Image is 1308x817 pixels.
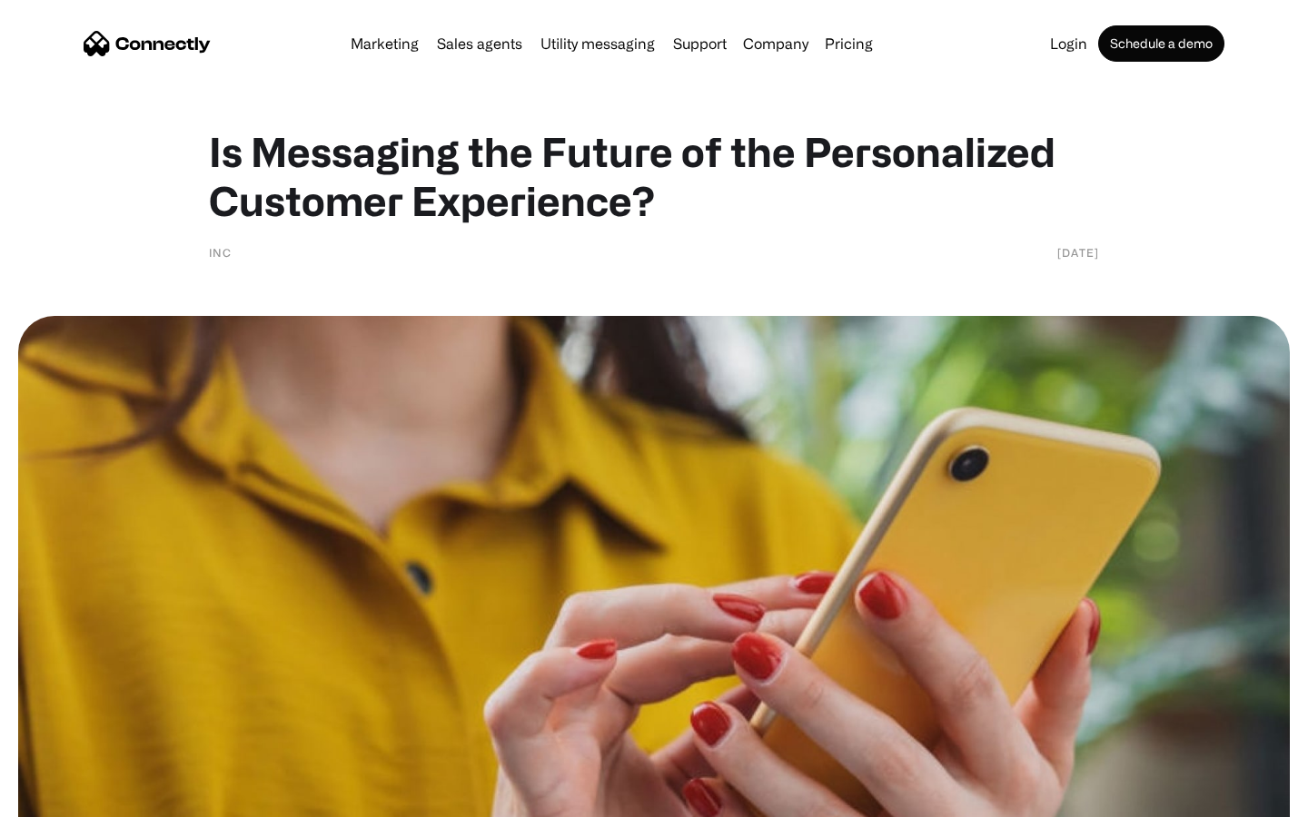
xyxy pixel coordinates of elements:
[343,36,426,51] a: Marketing
[743,31,808,56] div: Company
[36,785,109,811] ul: Language list
[666,36,734,51] a: Support
[209,127,1099,225] h1: Is Messaging the Future of the Personalized Customer Experience?
[533,36,662,51] a: Utility messaging
[430,36,530,51] a: Sales agents
[1057,243,1099,261] div: [DATE]
[209,243,232,261] div: Inc
[18,785,109,811] aside: Language selected: English
[1098,25,1224,62] a: Schedule a demo
[817,36,880,51] a: Pricing
[1043,36,1095,51] a: Login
